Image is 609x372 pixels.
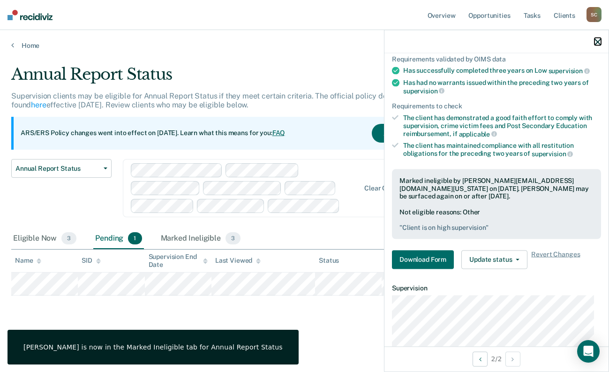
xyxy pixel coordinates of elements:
[364,184,407,192] div: Clear officers
[319,257,339,265] div: Status
[159,228,243,249] div: Marked Ineligible
[403,87,444,94] span: supervision
[461,250,527,269] button: Update status
[459,130,497,137] span: applicable
[505,351,520,366] button: Next Opportunity
[399,176,594,200] div: Marked ineligible by [PERSON_NAME][EMAIL_ADDRESS][DOMAIN_NAME][US_STATE] on [DATE]. [PERSON_NAME]...
[11,91,416,109] p: Supervision clients may be eligible for Annual Report Status if they meet certain criteria. The o...
[586,7,601,22] div: S C
[215,257,261,265] div: Last Viewed
[403,114,601,138] div: The client has demonstrated a good faith effort to comply with supervision, crime victim fees and...
[403,142,601,158] div: The client has maintained compliance with all restitution obligations for the preceding two years of
[128,232,142,244] span: 1
[392,284,601,292] dt: Supervision
[392,55,601,63] div: Requirements validated by OIMS data
[61,232,76,244] span: 3
[403,67,601,75] div: Has successfully completed three years on Low
[82,257,101,265] div: SID
[272,129,286,137] a: FAQ
[577,340,600,363] div: Open Intercom Messenger
[392,102,601,110] div: Requirements to check
[399,223,594,231] pre: " Client is on high supervision "
[23,343,283,351] div: [PERSON_NAME] is now in the Marked Ineligible tab for Annual Report Status
[11,228,78,249] div: Eligible Now
[403,78,601,94] div: Has had no warrants issued within the preceding two years of
[31,100,46,109] a: here
[21,129,285,138] p: ARS/ERS Policy changes went into effect on [DATE]. Learn what this means for you:
[15,257,41,265] div: Name
[549,67,590,75] span: supervision
[8,10,53,20] img: Recidiviz
[11,65,468,91] div: Annual Report Status
[15,165,100,173] span: Annual Report Status
[392,250,454,269] button: Download Form
[226,232,241,244] span: 3
[531,250,580,269] span: Revert Changes
[149,253,208,269] div: Supervision End Date
[399,208,594,231] div: Not eligible reasons: Other
[372,124,461,143] button: Acknowledge & Close
[11,41,598,50] a: Home
[392,250,458,269] a: Navigate to form link
[384,346,609,371] div: 2 / 2
[532,150,573,157] span: supervision
[473,351,488,366] button: Previous Opportunity
[93,228,143,249] div: Pending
